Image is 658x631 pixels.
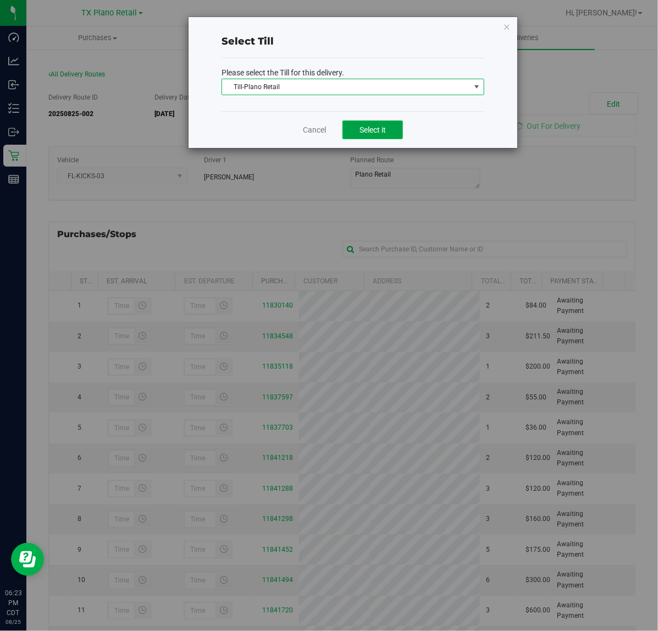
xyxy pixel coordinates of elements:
[342,120,403,139] button: Select it
[11,543,44,576] iframe: Resource center
[222,67,484,79] p: Please select the Till for this delivery.
[222,35,274,47] span: Select Till
[360,125,386,134] span: Select it
[222,79,470,95] span: Till-Plano Retail
[303,124,326,135] a: Cancel
[470,79,484,95] span: select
